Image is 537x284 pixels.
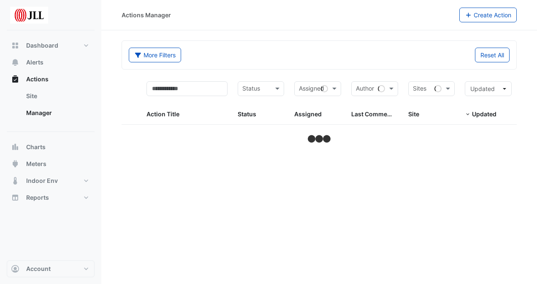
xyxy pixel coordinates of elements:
button: Reset All [475,48,510,62]
span: Meters [26,160,46,168]
button: Updated [465,81,512,96]
app-icon: Dashboard [11,41,19,50]
button: Account [7,260,95,277]
app-icon: Actions [11,75,19,83]
app-icon: Meters [11,160,19,168]
span: Last Commented [351,110,400,118]
button: Actions [7,71,95,88]
button: Create Action [459,8,517,22]
span: Account [26,265,51,273]
a: Manager [19,104,95,121]
button: Charts [7,139,95,155]
span: Reports [26,193,49,202]
button: Indoor Env [7,172,95,189]
span: Actions [26,75,49,83]
app-icon: Indoor Env [11,177,19,185]
span: Indoor Env [26,177,58,185]
a: Site [19,88,95,104]
span: Updated [472,110,496,118]
div: Actions [7,88,95,125]
button: Meters [7,155,95,172]
span: Charts [26,143,46,151]
button: Alerts [7,54,95,71]
img: Company Logo [10,7,48,24]
span: Site [408,110,419,118]
span: Assigned [294,110,322,118]
div: Actions Manager [122,11,171,19]
app-icon: Alerts [11,58,19,67]
button: More Filters [129,48,181,62]
button: Reports [7,189,95,206]
app-icon: Reports [11,193,19,202]
app-icon: Charts [11,143,19,151]
span: Action Title [146,110,179,118]
span: Dashboard [26,41,58,50]
span: Status [238,110,256,118]
span: Alerts [26,58,43,67]
span: Updated [470,85,495,92]
button: Dashboard [7,37,95,54]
